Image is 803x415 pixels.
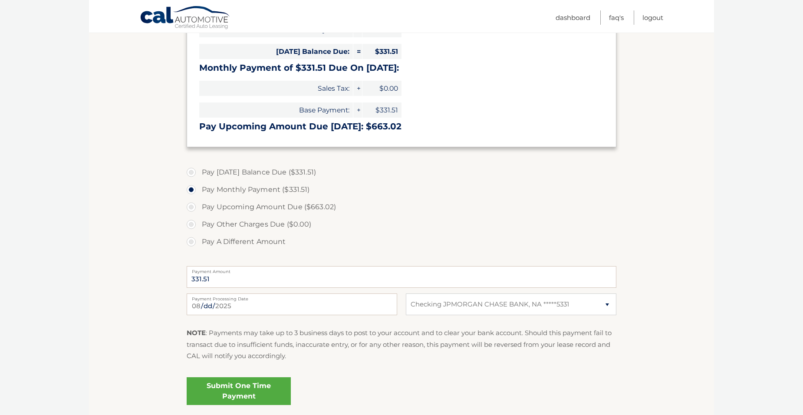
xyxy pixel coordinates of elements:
strong: NOTE [187,329,206,337]
span: Base Payment: [199,102,353,118]
label: Payment Amount [187,266,616,273]
label: Payment Processing Date [187,293,397,300]
span: + [353,81,362,96]
h3: Pay Upcoming Amount Due [DATE]: $663.02 [199,121,604,132]
a: Submit One Time Payment [187,377,291,405]
span: + [353,102,362,118]
span: [DATE] Balance Due: [199,44,353,59]
span: $331.51 [362,44,401,59]
label: Pay [DATE] Balance Due ($331.51) [187,164,616,181]
a: FAQ's [609,10,624,25]
a: Logout [642,10,663,25]
label: Pay Other Charges Due ($0.00) [187,216,616,233]
label: Pay A Different Amount [187,233,616,250]
input: Payment Amount [187,266,616,288]
h3: Monthly Payment of $331.51 Due On [DATE]: [199,63,604,73]
label: Pay Monthly Payment ($331.51) [187,181,616,198]
span: Sales Tax: [199,81,353,96]
span: = [353,44,362,59]
span: $0.00 [362,81,401,96]
span: $331.51 [362,102,401,118]
input: Payment Date [187,293,397,315]
a: Dashboard [556,10,590,25]
label: Pay Upcoming Amount Due ($663.02) [187,198,616,216]
a: Cal Automotive [140,6,231,31]
p: : Payments may take up to 3 business days to post to your account and to clear your bank account.... [187,327,616,362]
